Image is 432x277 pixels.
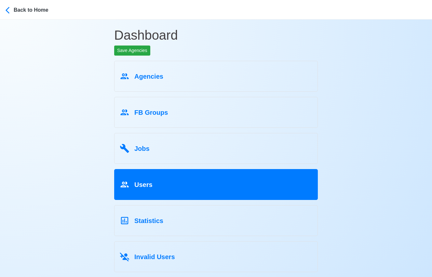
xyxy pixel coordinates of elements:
[114,241,318,272] a: Invalid Users
[14,5,62,14] div: Back to Home
[134,73,163,80] span: Agencies
[134,181,153,188] span: Users
[134,253,175,260] span: Invalid Users
[134,217,163,224] span: Statistics
[114,169,318,200] a: Users
[114,133,318,164] a: Jobs
[5,2,63,17] button: Back to Home
[134,109,168,116] span: FB Groups
[114,46,150,56] button: Save Agencies
[114,20,318,46] h1: Dashboard
[114,205,318,236] a: Statistics
[134,145,150,152] span: Jobs
[114,61,318,92] a: Agencies
[114,97,318,128] a: FB Groups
